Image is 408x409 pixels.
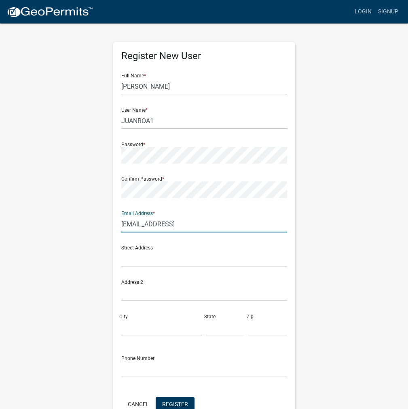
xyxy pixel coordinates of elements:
a: Login [351,4,375,19]
a: Signup [375,4,402,19]
span: Register [162,400,188,407]
h5: Register New User [121,50,287,62]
